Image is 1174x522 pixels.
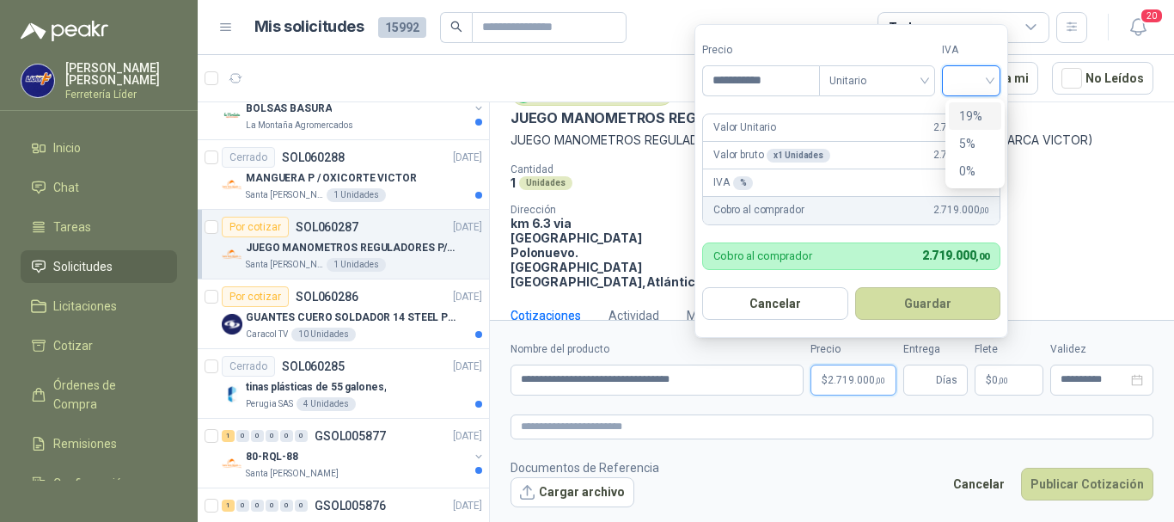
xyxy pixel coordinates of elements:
[222,286,289,307] div: Por cotizar
[21,21,108,41] img: Logo peakr
[53,336,93,355] span: Cotizar
[933,147,989,163] span: 2.719.000
[959,162,991,181] div: 0%
[53,376,161,414] span: Órdenes de Compra
[922,249,989,262] span: 2.719.000
[511,109,850,127] p: JUEGO MANOMETROS REGULADORES P/OXIGENO
[296,291,358,303] p: SOL060286
[511,175,516,190] p: 1
[949,130,1001,157] div: 5%
[992,375,1008,385] span: 0
[944,468,1014,501] button: Cancelar
[1021,468,1153,501] button: Publicar Cotización
[975,365,1043,396] p: $ 0,00
[21,427,177,460] a: Remisiones
[246,449,298,465] p: 80-RQL-88
[282,151,345,163] p: SOL060288
[959,107,991,126] div: 19%
[511,341,804,358] label: Nombre del producto
[222,147,275,168] div: Cerrado
[975,251,989,262] span: ,00
[933,120,989,136] span: 2.719.000
[733,176,754,190] div: %
[975,341,1043,358] label: Flete
[222,430,235,442] div: 1
[53,178,79,197] span: Chat
[453,428,482,445] p: [DATE]
[315,430,386,442] p: GSOL005877
[315,500,386,512] p: GSOL005876
[222,426,486,481] a: 1 0 0 0 0 0 GSOL005877[DATE] Company Logo80-RQL-88Santa [PERSON_NAME]
[875,376,885,385] span: ,00
[222,105,242,126] img: Company Logo
[936,365,957,395] span: Días
[65,62,177,86] p: [PERSON_NAME] [PERSON_NAME]
[519,176,572,190] div: Unidades
[1122,12,1153,43] button: 20
[21,171,177,204] a: Chat
[713,175,753,191] p: IVA
[222,175,242,195] img: Company Logo
[687,306,739,325] div: Mensajes
[246,240,460,256] p: JUEGO MANOMETROS REGULADORES P/OXIGENO
[1140,8,1164,24] span: 20
[959,134,991,153] div: 5%
[453,359,482,375] p: [DATE]
[702,42,819,58] label: Precio
[65,89,177,100] p: Ferretería Líder
[511,204,702,216] p: Dirección
[933,202,989,218] span: 2.719.000
[998,376,1008,385] span: ,00
[828,375,885,385] span: 2.719.000
[251,430,264,442] div: 0
[453,498,482,514] p: [DATE]
[53,297,117,316] span: Licitaciones
[21,290,177,322] a: Licitaciones
[198,279,489,349] a: Por cotizarSOL060286[DATE] Company LogoGUANTES CUERO SOLDADOR 14 STEEL PRO SAFE(ADJUNTO FICHA TEC...
[511,131,1153,150] p: JUEGO MANOMETROS REGULADORES P/OXIGENO( MEZCLADOR GASES COMPLETO MARCA VICTOR)
[511,163,736,175] p: Cantidad
[810,341,896,358] label: Precio
[246,170,417,187] p: MANGUERA P / OXICORTE VICTOR
[767,149,830,163] div: x 1 Unidades
[21,467,177,500] a: Configuración
[222,314,242,335] img: Company Logo
[222,356,275,377] div: Cerrado
[246,328,288,341] p: Caracol TV
[222,244,242,265] img: Company Logo
[21,369,177,421] a: Órdenes de Compra
[453,219,482,236] p: [DATE]
[453,150,482,166] p: [DATE]
[222,500,235,512] div: 1
[282,360,345,372] p: SOL060285
[608,306,659,325] div: Actividad
[295,500,308,512] div: 0
[296,221,358,233] p: SOL060287
[198,349,489,419] a: CerradoSOL060285[DATE] Company Logotinas plásticas de 55 galones,Perugia SAS4 Unidades
[378,17,426,38] span: 15992
[246,188,323,202] p: Santa [PERSON_NAME]
[222,77,486,132] a: 2 0 0 0 0 0 GSOL005908[DATE] Company LogoBOLSAS BASURALa Montaña Agromercados
[254,15,364,40] h1: Mis solicitudes
[246,258,323,272] p: Santa [PERSON_NAME]
[1052,62,1153,95] button: No Leídos
[511,216,702,289] p: km 6.3 via [GEOGRAPHIC_DATA] Polonuevo. [GEOGRAPHIC_DATA] [GEOGRAPHIC_DATA] , Atlántico
[949,102,1001,130] div: 19%
[713,147,830,163] p: Valor bruto
[236,500,249,512] div: 0
[21,132,177,164] a: Inicio
[713,202,804,218] p: Cobro al comprador
[246,119,353,132] p: La Montaña Agromercados
[236,430,249,442] div: 0
[511,477,634,508] button: Cargar archivo
[21,64,54,97] img: Company Logo
[266,430,278,442] div: 0
[889,18,925,37] div: Todas
[855,287,1001,320] button: Guardar
[21,211,177,243] a: Tareas
[297,397,356,411] div: 4 Unidades
[829,68,925,94] span: Unitario
[280,430,293,442] div: 0
[246,310,460,326] p: GUANTES CUERO SOLDADOR 14 STEEL PRO SAFE(ADJUNTO FICHA TECNIC)
[222,384,242,404] img: Company Logo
